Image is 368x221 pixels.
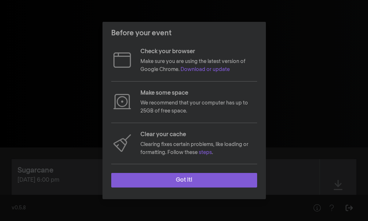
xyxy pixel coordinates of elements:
[140,141,257,157] p: Clearing fixes certain problems, like loading or formatting. Follow these .
[140,99,257,115] p: We recommend that your computer has up to 25GB of free space.
[199,150,212,155] a: steps
[111,173,257,188] button: Got it!
[140,130,257,139] p: Clear your cache
[140,58,257,74] p: Make sure you are using the latest version of Google Chrome.
[181,67,230,72] a: Download or update
[140,47,257,56] p: Check your browser
[102,22,266,44] header: Before your event
[140,89,257,98] p: Make some space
